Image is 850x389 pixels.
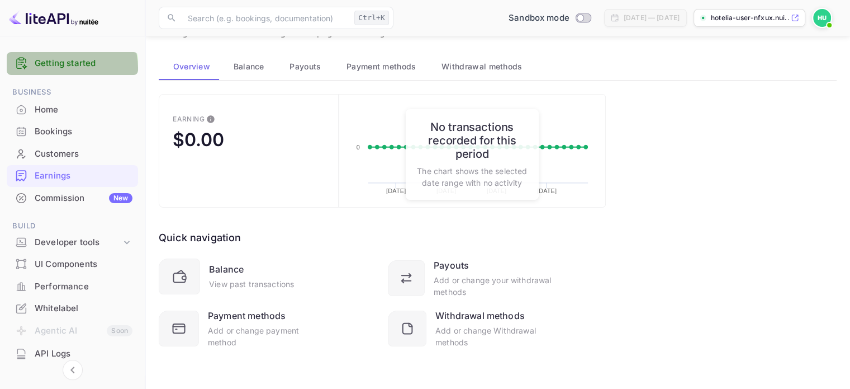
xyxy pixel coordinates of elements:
[711,13,789,23] p: hotelia-user-nfxux.nui...
[109,193,132,203] div: New
[7,52,138,75] div: Getting started
[509,12,569,25] span: Sandbox mode
[35,192,132,205] div: Commission
[7,121,138,142] a: Bookings
[159,230,241,245] div: Quick navigation
[7,121,138,143] div: Bookings
[7,254,138,274] a: UI Components
[356,144,359,151] text: 0
[63,360,83,380] button: Collapse navigation
[538,188,557,195] text: [DATE]
[624,13,680,23] div: [DATE] — [DATE]
[346,60,416,73] span: Payment methods
[7,165,138,186] a: Earnings
[7,99,138,121] div: Home
[35,170,132,182] div: Earnings
[35,302,132,315] div: Whitelabel
[208,309,286,322] div: Payment methods
[209,278,294,290] div: View past transactions
[173,60,210,73] span: Overview
[7,165,138,187] div: Earnings
[434,259,469,272] div: Payouts
[7,220,138,232] span: Build
[35,104,132,116] div: Home
[35,57,132,70] a: Getting started
[7,298,138,320] div: Whitelabel
[7,188,138,208] a: CommissionNew
[202,110,220,128] button: This is the amount of confirmed commission that will be paid to you on the next scheduled deposit
[173,115,205,123] div: Earning
[417,120,528,161] h6: No transactions recorded for this period
[234,60,264,73] span: Balance
[35,348,132,360] div: API Logs
[435,309,525,322] div: Withdrawal methods
[35,236,121,249] div: Developer tools
[434,274,552,298] div: Add or change your withdrawal methods
[7,86,138,99] span: Business
[173,129,224,151] div: $0.00
[181,7,350,29] input: Search (e.g. bookings, documentation)
[35,280,132,293] div: Performance
[441,60,522,73] span: Withdrawal methods
[35,258,132,271] div: UI Components
[208,325,323,348] div: Add or change payment method
[386,188,406,195] text: [DATE]
[7,276,138,297] a: Performance
[7,276,138,298] div: Performance
[7,188,138,209] div: CommissionNew
[9,9,98,27] img: LiteAPI logo
[7,233,138,252] div: Developer tools
[35,148,132,161] div: Customers
[35,125,132,138] div: Bookings
[504,12,595,25] div: Switch to Production mode
[813,9,831,27] img: Hotelia User
[7,298,138,318] a: Whitelabel
[7,143,138,164] a: Customers
[435,325,552,348] div: Add or change Withdrawal methods
[354,11,389,25] div: Ctrl+K
[417,165,528,189] p: The chart shows the selected date range with no activity
[159,53,837,80] div: scrollable auto tabs example
[159,94,339,208] button: EarningThis is the amount of confirmed commission that will be paid to you on the next scheduled ...
[7,99,138,120] a: Home
[7,143,138,165] div: Customers
[289,60,321,73] span: Payouts
[7,254,138,275] div: UI Components
[7,343,138,364] a: API Logs
[7,343,138,365] div: API Logs
[209,263,244,276] div: Balance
